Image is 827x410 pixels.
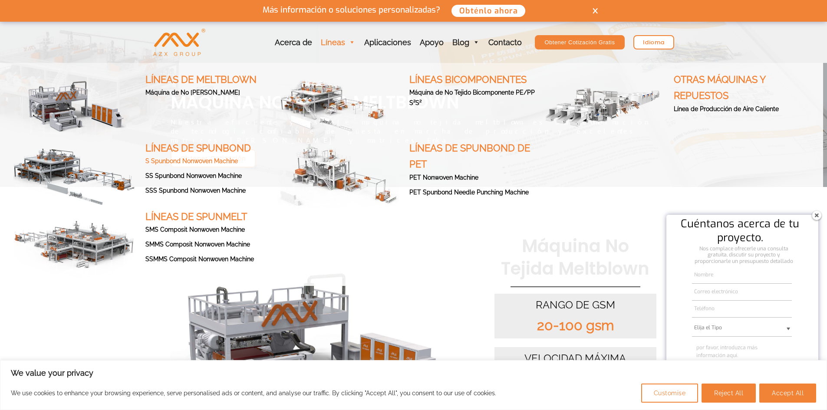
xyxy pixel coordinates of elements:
[633,35,674,49] a: Idioma
[145,72,277,88] a: LÍNEAS DE MELTBLOWN
[641,384,699,403] button: Customise
[484,22,526,63] a: Contacto
[145,241,250,248] a: SMMS Composit Nonwoven Machine
[499,351,652,365] div: VELOCIDAD MÁXIMA
[409,189,529,196] a: PET Spunbond Needle Punching Machine
[11,368,816,378] p: We value your privacy
[499,316,652,335] div: 20-100 gsm
[451,4,526,18] button: Obténlo ahora
[409,140,541,173] a: LÍNEAS DE SPUNBOND DE PET
[316,22,360,63] a: Líneas
[145,187,246,194] a: SSS Spunbond Nonwoven Machine
[145,140,277,156] a: LÍNEAS DE SPUNBOND
[415,22,448,63] a: Apoyo
[759,384,816,403] button: Accept All
[145,172,242,179] a: SS Spunbond Nonwoven Machine
[409,174,478,181] a: PET Nonwoven Machine
[145,157,238,164] a: S Spunbond Nonwoven Machine
[153,38,205,46] a: AZX Maquinaria No Tejida
[448,22,484,63] a: Blog
[702,384,756,403] button: Reject All
[674,105,779,112] a: Línea de Producción de Aire Caliente
[145,209,277,225] a: LÍNEAS DE SPUNMELT
[499,298,652,312] div: RANGO DE GSM
[11,388,496,398] p: We use cookies to enhance your browsing experience, serve personalised ads or content, and analys...
[409,72,541,88] a: LÍNEAS BICOMPONENTES
[360,22,415,63] a: Aplicaciones
[270,22,316,63] a: Acerca de
[674,72,806,104] a: OTRAS MÁQUINAS Y REPUESTOS
[145,226,245,233] a: SMS Composit Nonwoven Machine
[145,89,240,96] a: Máquina de No [PERSON_NAME]
[145,256,254,262] a: SSMMS Composit Nonwoven Machine
[535,35,624,49] a: Obtener Cotización Gratis
[409,89,535,106] a: Máquina de No Tejido Bicomponente PE/PP S²S²
[261,5,442,15] p: Más información o soluciones personalizadas?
